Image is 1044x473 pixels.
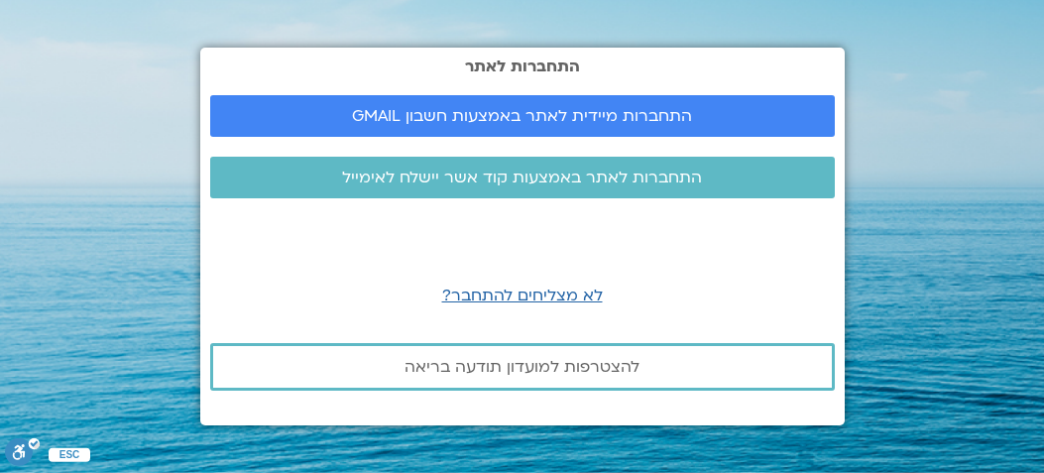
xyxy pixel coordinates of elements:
[210,157,835,198] a: התחברות לאתר באמצעות קוד אשר יישלח לאימייל
[210,95,835,137] a: התחברות מיידית לאתר באמצעות חשבון GMAIL
[352,107,692,125] span: התחברות מיידית לאתר באמצעות חשבון GMAIL
[342,169,702,186] span: התחברות לאתר באמצעות קוד אשר יישלח לאימייל
[210,343,835,391] a: להצטרפות למועדון תודעה בריאה
[210,58,835,75] h2: התחברות לאתר
[442,285,603,306] a: לא מצליחים להתחבר?
[405,358,639,376] span: להצטרפות למועדון תודעה בריאה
